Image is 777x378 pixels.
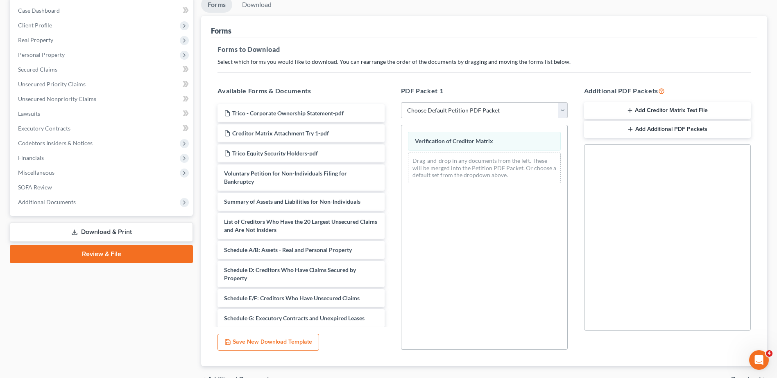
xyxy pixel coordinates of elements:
[217,45,751,54] h5: Forms to Download
[584,86,751,96] h5: Additional PDF Packets
[11,180,193,195] a: SOFA Review
[224,266,356,281] span: Schedule D: Creditors Who Have Claims Secured by Property
[224,170,347,185] span: Voluntary Petition for Non-Individuals Filing for Bankruptcy
[11,62,193,77] a: Secured Claims
[224,198,360,205] span: Summary of Assets and Liabilities for Non-Individuals
[232,130,329,137] span: Creditor Matrix Attachment Try 1-pdf
[10,245,193,263] a: Review & File
[232,150,318,157] span: Trico Equity Security Holders-pdf
[18,51,65,58] span: Personal Property
[224,246,352,253] span: Schedule A/B: Assets - Real and Personal Property
[584,121,751,138] button: Add Additional PDF Packets
[18,81,86,88] span: Unsecured Priority Claims
[766,350,772,357] span: 4
[11,92,193,106] a: Unsecured Nonpriority Claims
[11,106,193,121] a: Lawsuits
[11,77,193,92] a: Unsecured Priority Claims
[11,3,193,18] a: Case Dashboard
[11,121,193,136] a: Executory Contracts
[18,7,60,14] span: Case Dashboard
[415,137,493,144] span: Verification of Creditor Matrix
[10,223,193,242] a: Download & Print
[224,295,360,301] span: Schedule E/F: Creditors Who Have Unsecured Claims
[408,153,561,183] div: Drag-and-drop in any documents from the left. These will be merged into the Petition PDF Packet. ...
[401,86,568,96] h5: PDF Packet 1
[217,86,384,96] h5: Available Forms & Documents
[18,125,70,132] span: Executory Contracts
[18,169,54,176] span: Miscellaneous
[224,315,365,322] span: Schedule G: Executory Contracts and Unexpired Leases
[584,102,751,119] button: Add Creditor Matrix Text File
[217,58,751,66] p: Select which forms you would like to download. You can rearrange the order of the documents by dr...
[18,184,52,191] span: SOFA Review
[211,26,231,36] div: Forms
[749,350,769,370] iframe: Intercom live chat
[217,334,319,351] button: Save New Download Template
[18,66,57,73] span: Secured Claims
[18,198,76,205] span: Additional Documents
[18,95,96,102] span: Unsecured Nonpriority Claims
[224,218,377,233] span: List of Creditors Who Have the 20 Largest Unsecured Claims and Are Not Insiders
[18,139,93,146] span: Codebtors Insiders & Notices
[18,154,44,161] span: Financials
[232,110,344,117] span: Trico - Corporate Ownership Statement-pdf
[18,22,52,29] span: Client Profile
[18,110,40,117] span: Lawsuits
[18,36,53,43] span: Real Property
